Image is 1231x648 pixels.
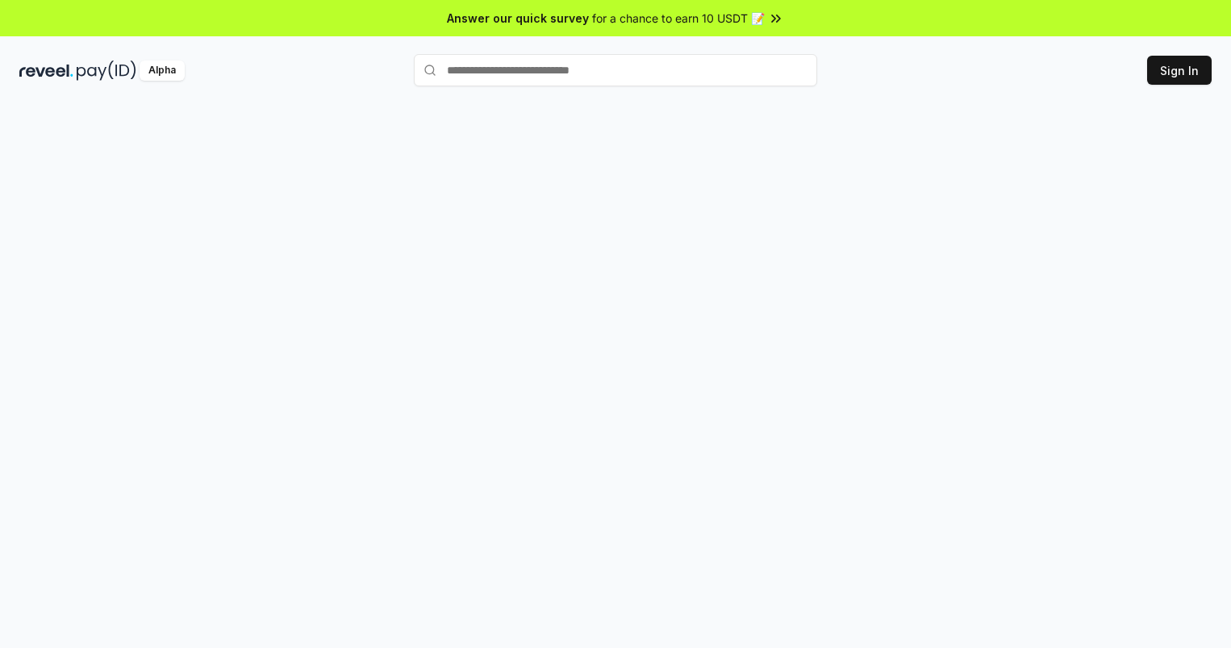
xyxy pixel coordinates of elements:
span: Answer our quick survey [447,10,589,27]
div: Alpha [140,61,185,81]
span: for a chance to earn 10 USDT 📝 [592,10,765,27]
button: Sign In [1147,56,1212,85]
img: reveel_dark [19,61,73,81]
img: pay_id [77,61,136,81]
